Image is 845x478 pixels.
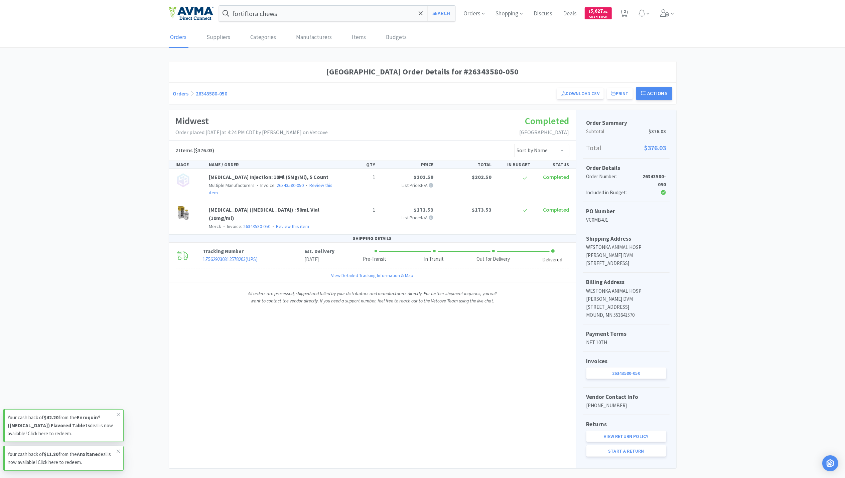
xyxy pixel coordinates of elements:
[176,147,193,154] span: 2 Items
[295,27,334,48] a: Manufacturers
[424,255,444,263] div: In Transit
[342,173,375,182] p: 1
[271,223,275,229] span: •
[586,303,666,311] p: [STREET_ADDRESS]
[586,216,666,224] p: VC0MB4J1
[381,214,433,221] p: List Price: N/A
[645,143,666,153] span: $376.03
[255,182,304,188] span: Invoice:
[169,6,214,20] img: e4e33dab9f054f5782a47901c742baa9_102.png
[173,161,206,168] div: IMAGE
[586,164,666,173] h5: Order Details
[414,174,433,180] span: $202.50
[339,161,378,168] div: QTY
[176,113,328,129] h1: Midwest
[219,6,455,21] input: Search by item, sku, manufacturer, ingredient, size...
[543,206,569,213] span: Completed
[342,206,375,214] p: 1
[476,255,510,263] div: Out for Delivery
[586,234,666,243] h5: Shipping Address
[305,255,335,263] p: [DATE]
[176,206,190,220] img: ce61254a3e094b46a6fc2daa20f4f655_112453.jpeg
[305,182,308,188] span: •
[607,88,633,99] button: Print
[248,290,497,304] i: All orders are processed, shipped and billed by your distributors and manufacturers directly. For...
[525,115,569,127] span: Completed
[586,295,666,303] p: [PERSON_NAME] DVM
[586,402,666,410] p: [PHONE_NUMBER]
[427,6,455,21] button: Search
[643,173,666,188] strong: 26343580-050
[603,9,608,14] span: . 61
[560,11,579,17] a: Deals
[586,431,666,442] a: View Return Policy
[586,357,666,366] h5: Invoices
[531,11,555,17] a: Discuss
[44,451,58,457] strong: $11.80
[589,8,608,14] span: 5,627
[249,27,278,48] a: Categories
[586,118,666,128] h5: Order Summary
[543,174,569,180] span: Completed
[586,173,640,189] div: Order Number:
[822,455,838,471] div: Open Intercom Messenger
[586,243,666,267] p: WESTONKA ANIMAL HOSP [PERSON_NAME] DVM [STREET_ADDRESS]
[381,182,433,189] p: List Price: N/A
[472,174,491,180] span: $202.50
[378,161,436,168] div: PRICE
[243,223,270,229] a: 26343580-050
[385,27,409,48] a: Budgets
[542,256,562,264] div: Delivered
[586,287,666,295] p: WESTONKA ANIMAL HOSP
[196,90,228,97] a: 26343580-050
[533,161,572,168] div: STATUS
[176,173,190,188] img: no_image.png
[586,420,666,429] h5: Returns
[586,189,640,197] div: Included in Budget:
[276,223,309,229] a: Review this item
[173,65,672,78] h1: [GEOGRAPHIC_DATA] Order Details for #26343580-050
[277,182,304,188] a: 26343580-050
[176,146,215,155] h5: ($376.03)
[169,27,188,48] a: Orders
[8,414,117,438] p: Your cash back of from the deal is now available! Click here to redeem.
[586,207,666,216] h5: PO Number
[586,368,666,379] a: 26343580-050
[77,451,98,457] strong: Anxitane
[350,27,368,48] a: Items
[173,90,189,97] a: Orders
[363,255,387,263] div: Pre-Transit
[203,247,305,255] p: Tracking Number
[589,15,608,19] span: Cash Back
[206,161,339,168] div: NAME / ORDER
[436,161,494,168] div: TOTAL
[176,128,328,137] p: Order placed: [DATE] at 4:24 PM CDT by [PERSON_NAME] on Vetcove
[8,450,117,466] p: Your cash back of from the deal is now available! Click here to redeem.
[331,272,414,279] a: View Detailed Tracking Information & Map
[44,414,58,421] strong: $42.20
[649,128,666,136] span: $376.03
[586,128,666,136] p: Subtotal
[209,182,255,188] span: Multiple Manufacturers
[520,128,569,137] p: [GEOGRAPHIC_DATA]
[586,445,666,457] a: Start a Return
[589,9,590,14] span: $
[586,143,666,153] p: Total
[636,87,672,100] button: Actions
[209,223,221,229] span: Merck
[414,206,433,213] span: $173.53
[585,4,612,22] a: $5,627.61Cash Back
[209,174,328,180] a: [MEDICAL_DATA] Injection: 10Ml (5Mg/Ml), 5 Count
[256,182,259,188] span: •
[494,161,533,168] div: IN BUDGET
[169,235,576,242] div: SHIPPING DETAILS
[586,393,666,402] h5: Vendor Contact Info
[305,247,335,255] p: Est. Delivery
[586,278,666,287] h5: Billing Address
[472,206,491,213] span: $173.53
[222,223,226,229] span: •
[586,329,666,338] h5: Payment Terms
[203,256,258,262] a: 1Z5629230312578203(UPS)
[205,27,232,48] a: Suppliers
[586,311,666,319] p: MOUND, MN 553641570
